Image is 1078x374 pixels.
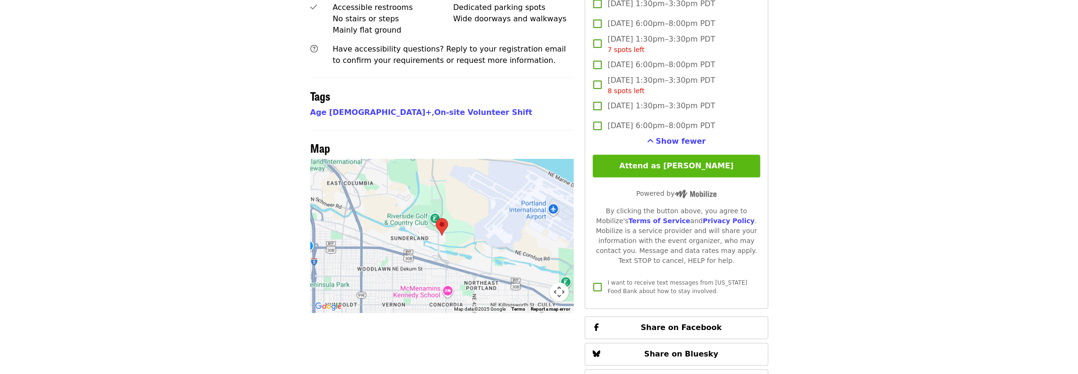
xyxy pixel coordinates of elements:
[647,136,706,147] button: See more timeslots
[607,100,715,112] span: [DATE] 1:30pm–3:30pm PDT
[656,137,706,146] span: Show fewer
[310,139,330,156] span: Map
[550,282,569,301] button: Map camera controls
[531,306,570,312] a: Report a map error
[607,18,715,29] span: [DATE] 6:00pm–8:00pm PDT
[333,25,453,36] div: Mainly flat ground
[636,190,717,197] span: Powered by
[607,279,747,295] span: I want to receive text messages from [US_STATE] Food Bank about how to stay involved.
[333,44,566,65] span: Have accessibility questions? Reply to your registration email to confirm your requirements or re...
[593,206,760,266] div: By clicking the button above, you agree to Mobilize's and . Mobilize is a service provider and wi...
[434,108,532,117] a: On-site Volunteer Shift
[607,87,644,95] span: 8 spots left
[593,155,760,177] button: Attend as [PERSON_NAME]
[310,3,317,12] i: check icon
[333,13,453,25] div: No stairs or steps
[675,190,717,198] img: Powered by Mobilize
[511,306,525,312] a: Terms (opens in new tab)
[310,87,330,104] span: Tags
[607,120,715,131] span: [DATE] 6:00pm–8:00pm PDT
[454,306,506,312] span: Map data ©2025 Google
[310,108,434,117] span: ,
[607,75,715,96] span: [DATE] 1:30pm–3:30pm PDT
[607,34,715,55] span: [DATE] 1:30pm–3:30pm PDT
[313,300,344,313] a: Open this area in Google Maps (opens a new window)
[640,323,721,332] span: Share on Facebook
[702,217,754,225] a: Privacy Policy
[607,59,715,70] span: [DATE] 6:00pm–8:00pm PDT
[310,108,432,117] a: Age [DEMOGRAPHIC_DATA]+
[333,2,453,13] div: Accessible restrooms
[310,44,318,53] i: question-circle icon
[453,2,574,13] div: Dedicated parking spots
[313,300,344,313] img: Google
[607,46,644,53] span: 7 spots left
[628,217,690,225] a: Terms of Service
[585,343,768,365] button: Share on Bluesky
[585,316,768,339] button: Share on Facebook
[453,13,574,25] div: Wide doorways and walkways
[644,349,719,358] span: Share on Bluesky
